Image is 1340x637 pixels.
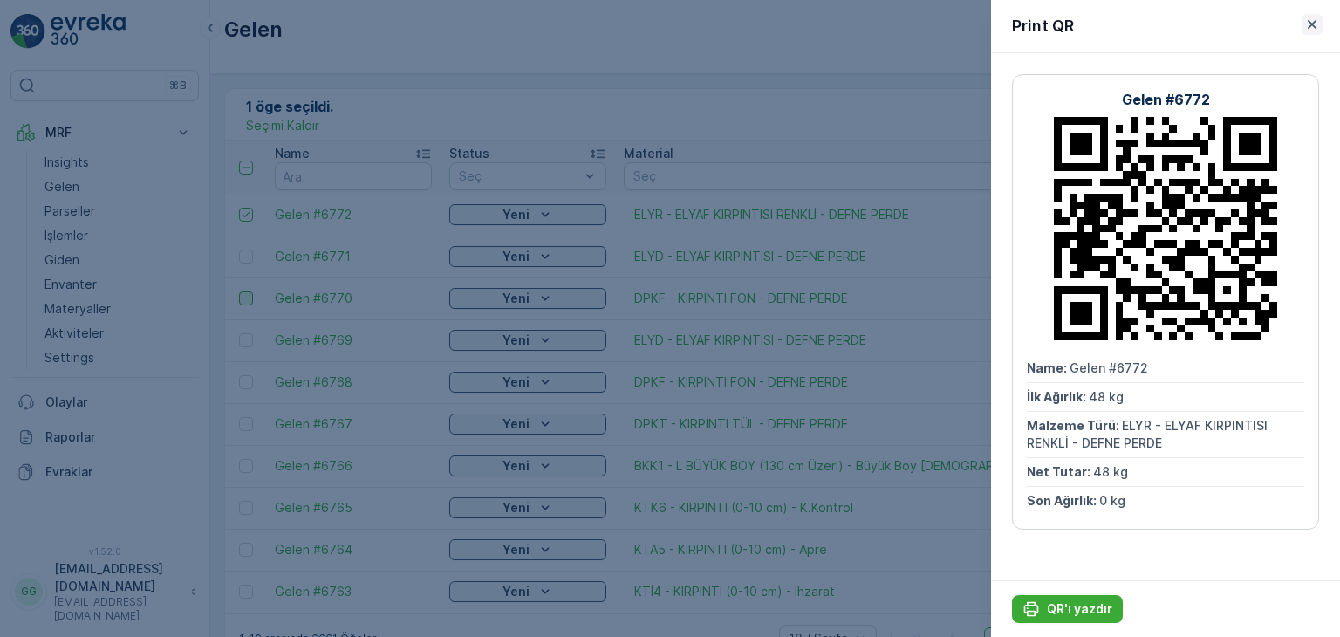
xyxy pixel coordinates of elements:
[15,315,77,330] span: İlk Ağırlık :
[1027,464,1093,479] span: Net Tutar :
[1027,418,1122,433] span: Malzeme Türü :
[1027,360,1070,375] span: Name :
[1027,389,1089,404] span: İlk Ağırlık :
[1012,14,1074,38] p: Print QR
[110,344,394,359] span: ELYR - ELYAF KIRPINTISI RENKLİ - DEFNE PERDE
[1012,595,1123,623] button: QR'ı yazdır
[15,286,58,301] span: Name :
[1089,389,1124,404] span: 48 kg
[15,344,110,359] span: Malzeme Türü :
[1122,89,1210,110] p: Gelen #6772
[1027,493,1099,508] span: Son Ağırlık :
[87,401,113,416] span: 0 kg
[58,286,136,301] span: Gelen #6772
[1047,600,1112,618] p: QR'ı yazdır
[1093,464,1128,479] span: 48 kg
[81,373,116,387] span: 48 kg
[1070,360,1148,375] span: Gelen #6772
[1099,493,1125,508] span: 0 kg
[1027,418,1271,450] span: ELYR - ELYAF KIRPINTISI RENKLİ - DEFNE PERDE
[625,15,713,36] p: Gelen #6772
[15,401,87,416] span: Son Ağırlık :
[77,315,112,330] span: 48 kg
[15,373,81,387] span: Net Tutar :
